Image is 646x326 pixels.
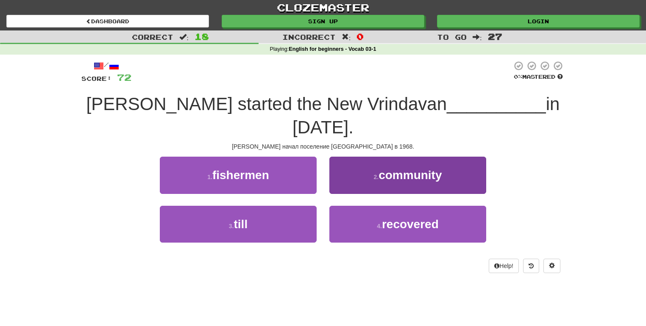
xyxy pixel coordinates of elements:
span: 18 [195,31,209,41]
span: [PERSON_NAME] started the New Vrindavan [86,94,447,114]
button: 2.community [329,157,486,193]
span: : [342,33,351,41]
a: Sign up [222,15,424,28]
button: 3.till [160,206,317,243]
button: 1.fishermen [160,157,317,193]
span: __________ [447,94,546,114]
span: 0 % [514,73,522,80]
div: Mastered [512,73,565,81]
span: till [234,218,248,231]
span: Score: [81,75,112,82]
small: 4 . [377,223,382,229]
span: recovered [382,218,439,231]
div: / [81,61,131,71]
small: 2 . [373,174,379,180]
button: Help! [489,259,519,273]
span: : [179,33,189,41]
span: Incorrect [282,33,336,41]
span: To go [437,33,467,41]
span: community [379,169,442,182]
span: 27 [488,31,502,41]
a: Dashboard [6,15,209,28]
span: in [DATE]. [292,94,560,137]
span: fishermen [212,169,269,182]
div: [PERSON_NAME] начал поселение [GEOGRAPHIC_DATA] в 1968. [81,142,565,151]
span: Correct [132,33,173,41]
small: 3 . [229,223,234,229]
span: 0 [356,31,364,41]
span: : [473,33,482,41]
button: Round history (alt+y) [523,259,539,273]
strong: English for beginners - Vocab 03-1 [289,46,376,52]
button: 4.recovered [329,206,486,243]
span: 72 [117,72,131,83]
small: 1 . [207,174,212,180]
a: Login [437,15,640,28]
